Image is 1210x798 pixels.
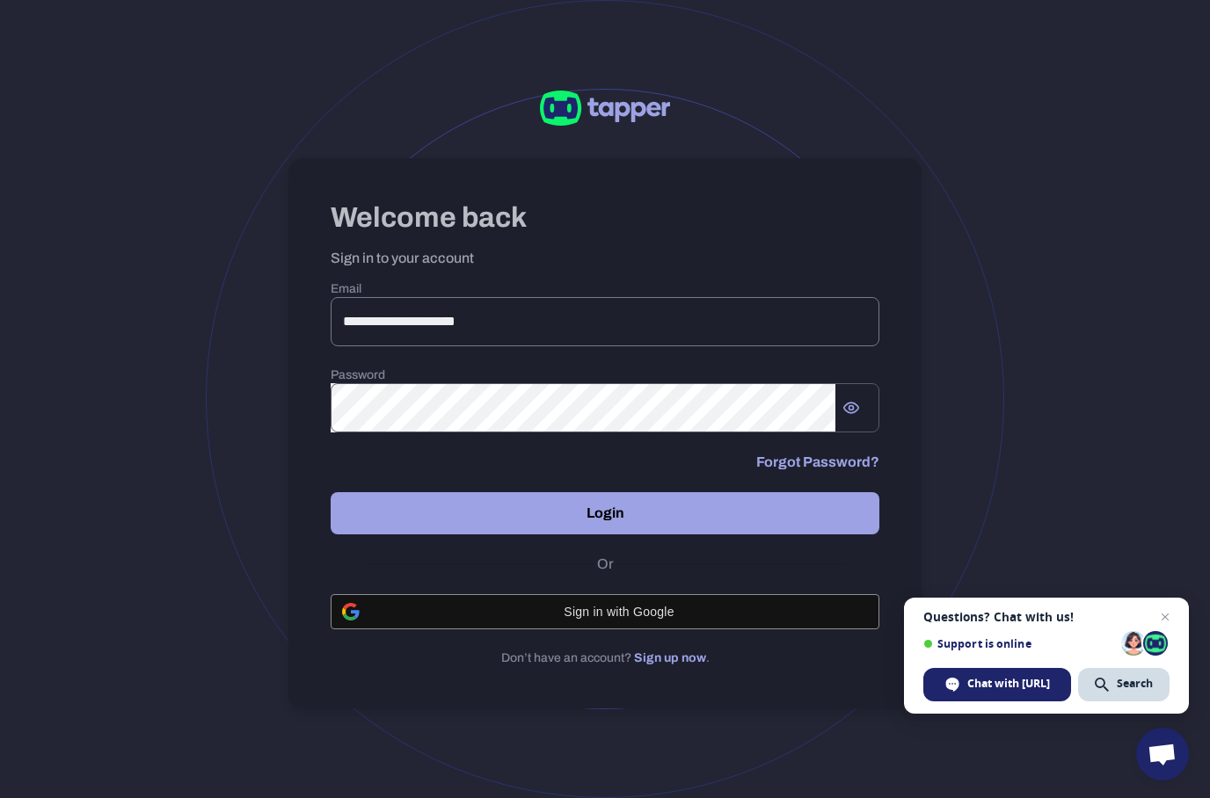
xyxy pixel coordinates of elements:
[331,200,879,236] h3: Welcome back
[593,555,618,573] span: Or
[1117,676,1153,692] span: Search
[923,610,1170,624] span: Questions? Chat with us!
[331,650,879,666] p: Don’t have an account? .
[835,392,867,424] button: Show password
[331,492,879,534] button: Login
[756,453,879,471] a: Forgot Password?
[331,281,879,297] h6: Email
[1136,728,1189,780] a: Open chat
[331,367,879,383] h6: Password
[331,250,879,267] p: Sign in to your account
[634,651,706,664] a: Sign up now
[1078,668,1170,701] span: Search
[967,676,1050,692] span: Chat with [URL]
[370,605,868,619] span: Sign in with Google
[331,594,879,629] button: Sign in with Google
[923,637,1115,650] span: Support is online
[923,668,1071,701] span: Chat with [URL]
